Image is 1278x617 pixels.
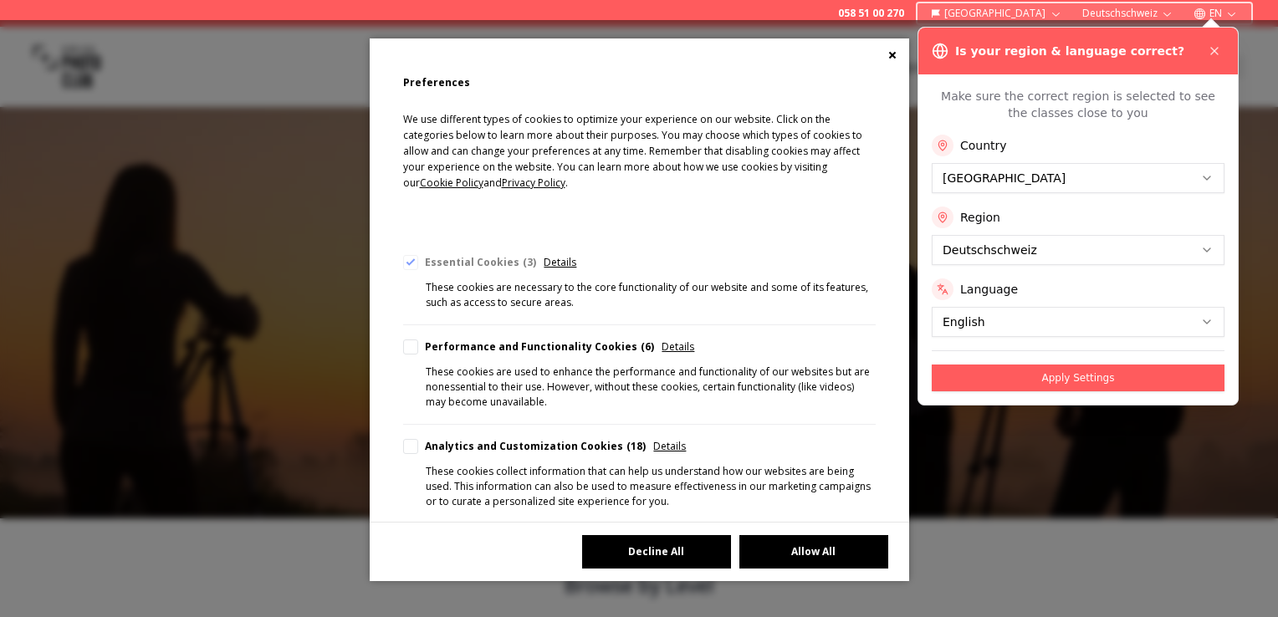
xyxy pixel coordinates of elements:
[523,255,536,270] div: 3
[426,365,876,410] div: These cookies are used to enhance the performance and functionality of our websites but are nones...
[582,535,731,569] button: Decline All
[426,280,876,310] div: These cookies are necessary to the core functionality of our website and some of its features, su...
[370,38,909,581] div: Cookie Consent Preferences
[420,176,483,190] span: Cookie Policy
[502,176,565,190] span: Privacy Policy
[653,439,686,454] span: Details
[641,339,654,354] div: 6
[425,339,655,354] div: Performance and Functionality Cookies
[403,72,876,94] h2: Preferences
[888,51,897,59] button: Close
[739,535,888,569] button: Allow All
[426,464,876,509] div: These cookies collect information that can help us understand how our websites are being used. Th...
[626,439,646,454] div: 18
[425,439,647,454] div: Analytics and Customization Cookies
[425,255,537,270] div: Essential Cookies
[544,255,576,270] span: Details
[662,339,694,354] span: Details
[403,111,876,216] p: We use different types of cookies to optimize your experience on our website. Click on the catego...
